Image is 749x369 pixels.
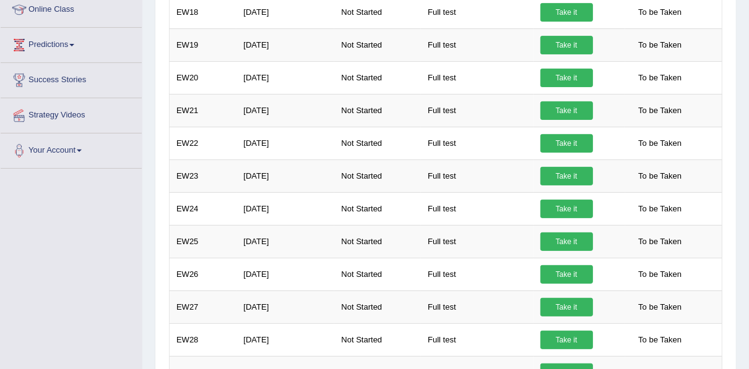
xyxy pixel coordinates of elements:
[1,98,142,129] a: Strategy Videos
[632,298,688,316] span: To be Taken
[334,225,421,258] td: Not Started
[170,94,237,127] td: EW21
[334,258,421,291] td: Not Started
[421,28,533,61] td: Full test
[540,200,593,218] a: Take it
[632,232,688,251] span: To be Taken
[421,127,533,159] td: Full test
[421,159,533,192] td: Full test
[632,265,688,284] span: To be Taken
[334,323,421,356] td: Not Started
[421,258,533,291] td: Full test
[236,28,334,61] td: [DATE]
[540,232,593,251] a: Take it
[236,94,334,127] td: [DATE]
[334,94,421,127] td: Not Started
[170,323,237,356] td: EW28
[236,127,334,159] td: [DATE]
[540,265,593,284] a: Take it
[170,225,237,258] td: EW25
[540,331,593,349] a: Take it
[170,127,237,159] td: EW22
[421,192,533,225] td: Full test
[236,61,334,94] td: [DATE]
[632,36,688,54] span: To be Taken
[170,28,237,61] td: EW19
[421,323,533,356] td: Full test
[236,192,334,225] td: [DATE]
[540,3,593,22] a: Take it
[236,159,334,192] td: [DATE]
[334,61,421,94] td: Not Started
[170,258,237,291] td: EW26
[236,291,334,323] td: [DATE]
[334,159,421,192] td: Not Started
[540,167,593,185] a: Take it
[334,28,421,61] td: Not Started
[170,192,237,225] td: EW24
[540,134,593,153] a: Take it
[170,159,237,192] td: EW23
[632,167,688,185] span: To be Taken
[540,69,593,87] a: Take it
[421,291,533,323] td: Full test
[236,225,334,258] td: [DATE]
[632,3,688,22] span: To be Taken
[170,291,237,323] td: EW27
[334,192,421,225] td: Not Started
[334,291,421,323] td: Not Started
[632,200,688,218] span: To be Taken
[170,61,237,94] td: EW20
[632,101,688,120] span: To be Taken
[632,134,688,153] span: To be Taken
[540,298,593,316] a: Take it
[632,69,688,87] span: To be Taken
[421,94,533,127] td: Full test
[1,28,142,59] a: Predictions
[421,61,533,94] td: Full test
[632,331,688,349] span: To be Taken
[540,36,593,54] a: Take it
[540,101,593,120] a: Take it
[236,258,334,291] td: [DATE]
[1,134,142,164] a: Your Account
[1,63,142,94] a: Success Stories
[334,127,421,159] td: Not Started
[421,225,533,258] td: Full test
[236,323,334,356] td: [DATE]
